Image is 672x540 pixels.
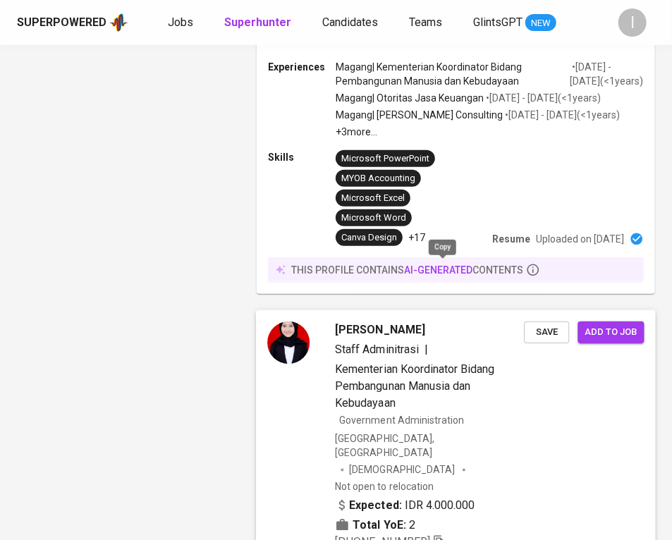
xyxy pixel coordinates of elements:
button: Save [524,321,569,343]
span: Teams [409,16,442,29]
span: 2 [409,517,415,534]
b: Superhunter [224,16,291,29]
p: Magang | Otoritas Jasa Keuangan [336,91,484,105]
span: Kementerian Koordinator Bidang Pembangunan Manusia dan Kebudayaan [335,363,494,410]
span: AI-generated [404,264,472,276]
a: Jobs [168,14,196,32]
div: MYOB Accounting [341,172,415,185]
p: Resume [492,232,530,246]
div: Superpowered [17,15,106,31]
p: +3 more ... [336,125,644,139]
span: NEW [525,16,556,30]
p: Magang | Kementerian Koordinator Bidang Pembangunan Manusia dan Kebudayaan [336,60,570,88]
b: Total YoE: [353,517,406,534]
p: • [DATE] - [DATE] ( <1 years ) [570,60,644,88]
p: Experiences [268,60,336,74]
p: Skills [268,150,336,164]
p: Magang | [PERSON_NAME] Consulting [336,108,503,122]
p: • [DATE] - [DATE] ( <1 years ) [503,108,620,122]
div: I [618,8,647,37]
span: Jobs [168,16,193,29]
span: [DEMOGRAPHIC_DATA] [350,463,457,477]
a: Superpoweredapp logo [17,12,128,33]
div: Microsoft PowerPoint [341,152,429,166]
div: Canva Design [341,231,397,245]
p: • [DATE] - [DATE] ( <1 years ) [484,91,601,105]
span: Government Administration [340,415,465,427]
span: Add to job [585,324,637,340]
p: Uploaded on [DATE] [536,232,624,246]
a: Candidates [322,14,381,32]
span: GlintsGPT [473,16,523,29]
span: [PERSON_NAME] [335,321,424,338]
b: Expected: [350,497,402,514]
div: Microsoft Word [341,211,406,225]
a: Teams [409,14,445,32]
a: Superhunter [224,14,294,32]
img: 8875c5e534a5d92a7cb7f0f5dafdbbe6.jpg [267,321,310,364]
button: Add to job [578,321,644,343]
div: IDR 4.000.000 [335,497,475,514]
a: GlintsGPT NEW [473,14,556,32]
div: Microsoft Excel [341,192,405,205]
p: this profile contains contents [291,263,523,277]
p: +17 [408,231,425,245]
span: Candidates [322,16,378,29]
p: Not open to relocation [335,480,433,494]
div: [GEOGRAPHIC_DATA], [GEOGRAPHIC_DATA] [335,432,524,460]
span: | [424,341,428,358]
img: app logo [109,12,128,33]
span: Save [531,324,562,340]
span: Staff Adminitrasi [335,343,418,356]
